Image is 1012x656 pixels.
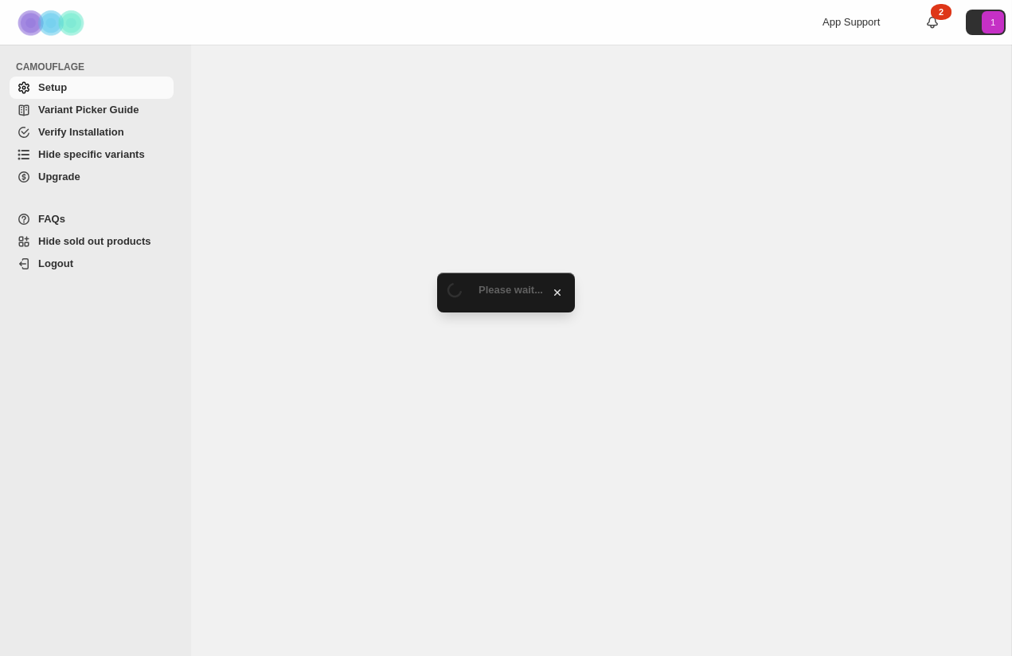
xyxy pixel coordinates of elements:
[10,121,174,143] a: Verify Installation
[16,61,180,73] span: CAMOUFLAGE
[10,208,174,230] a: FAQs
[982,11,1004,33] span: Avatar with initials 1
[38,81,67,93] span: Setup
[479,284,543,296] span: Please wait...
[991,18,995,27] text: 1
[38,235,151,247] span: Hide sold out products
[10,99,174,121] a: Variant Picker Guide
[13,1,92,45] img: Camouflage
[38,104,139,116] span: Variant Picker Guide
[38,126,124,138] span: Verify Installation
[10,166,174,188] a: Upgrade
[966,10,1006,35] button: Avatar with initials 1
[38,213,65,225] span: FAQs
[10,230,174,253] a: Hide sold out products
[924,14,940,30] a: 2
[10,77,174,99] a: Setup
[38,257,73,269] span: Logout
[38,171,80,183] span: Upgrade
[38,148,145,160] span: Hide specific variants
[931,4,951,20] div: 2
[10,253,174,275] a: Logout
[10,143,174,166] a: Hide specific variants
[822,16,880,28] span: App Support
